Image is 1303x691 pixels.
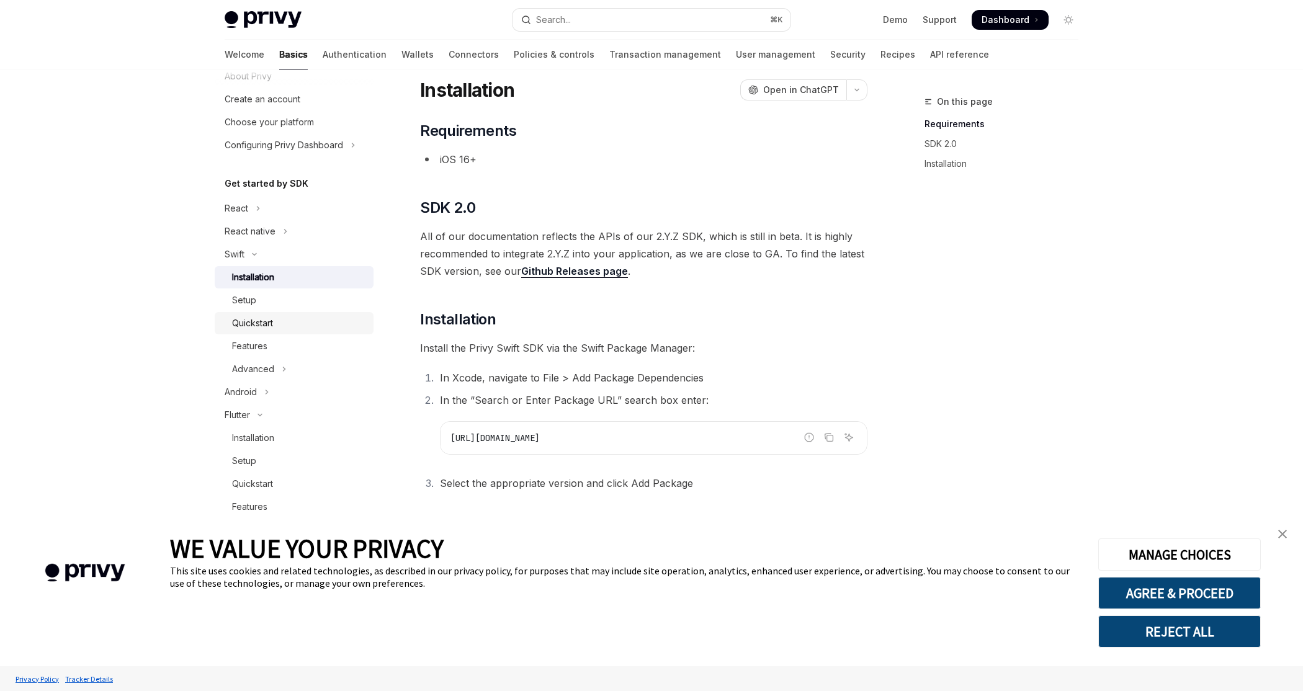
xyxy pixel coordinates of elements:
a: Security [830,40,866,69]
a: Authentication [323,40,387,69]
span: ⌘ K [770,15,783,25]
li: In the “Search or Enter Package URL” search box enter: [436,391,867,455]
a: Installation [215,427,374,449]
button: Report incorrect code [801,429,817,445]
div: Swift [225,247,244,262]
a: Installation [925,154,1088,174]
button: Open search [513,9,790,31]
div: Setup [232,293,256,308]
li: Select the appropriate version and click Add Package [436,475,867,492]
a: SDK 2.0 [925,134,1088,154]
a: Features [215,335,374,357]
a: Setup [215,289,374,311]
a: Installation [215,266,374,288]
span: Requirements [420,121,516,141]
a: Dashboard [972,10,1049,30]
div: Quickstart [232,316,273,331]
button: Toggle Flutter section [215,404,374,426]
div: Features [232,339,267,354]
button: Toggle Swift section [215,243,374,265]
a: Tracker Details [62,668,116,690]
img: close banner [1278,530,1287,538]
div: Advanced [232,362,274,377]
button: Toggle Configuring Privy Dashboard section [215,134,374,156]
div: React [225,201,248,216]
span: Open in ChatGPT [763,84,839,96]
a: close banner [1270,522,1295,546]
div: Quickstart [232,476,273,491]
div: Search... [536,12,571,27]
button: REJECT ALL [1098,615,1261,648]
button: Toggle React native section [215,220,374,243]
span: Install the Privy Swift SDK via the Swift Package Manager: [420,339,867,357]
a: Connectors [449,40,499,69]
button: MANAGE CHOICES [1098,538,1261,571]
img: light logo [225,11,302,29]
div: Features [232,499,267,514]
a: Github Releases page [521,265,628,278]
a: Wallets [401,40,434,69]
button: Toggle React section [215,197,374,220]
button: AGREE & PROCEED [1098,577,1261,609]
img: company logo [19,546,151,600]
li: iOS 16+ [420,151,867,168]
button: Ask AI [841,429,857,445]
a: Privacy Policy [12,668,62,690]
a: Welcome [225,40,264,69]
a: User management [736,40,815,69]
li: In Xcode, navigate to File > Add Package Dependencies [436,369,867,386]
button: Toggle Advanced section [215,358,374,380]
a: Create an account [215,88,374,110]
a: Recipes [880,40,915,69]
div: Installation [232,430,274,445]
div: Android [225,385,257,399]
button: Toggle Android section [215,381,374,403]
a: Support [923,14,957,26]
span: Dashboard [982,14,1029,26]
div: Installation [232,270,274,285]
a: Demo [883,14,908,26]
span: WE VALUE YOUR PRIVACY [170,532,444,564]
a: Setup [215,450,374,472]
button: Open in ChatGPT [740,79,846,100]
a: Features [215,496,374,518]
a: Requirements [925,114,1088,134]
a: Basics [279,40,308,69]
div: This site uses cookies and related technologies, as described in our privacy policy, for purposes... [170,564,1080,589]
span: Installation [420,310,496,329]
a: Choose your platform [215,111,374,133]
h5: Get started by SDK [225,176,308,191]
span: [URL][DOMAIN_NAME] [450,432,540,444]
div: Flutter [225,408,250,422]
button: Copy the contents from the code block [821,429,837,445]
div: Choose your platform [225,115,314,130]
a: Transaction management [609,40,721,69]
div: Setup [232,453,256,468]
div: React native [225,224,275,239]
a: Policies & controls [514,40,594,69]
span: On this page [937,94,993,109]
span: SDK 2.0 [420,198,475,218]
div: Configuring Privy Dashboard [225,138,343,153]
a: API reference [930,40,989,69]
a: Quickstart [215,473,374,495]
div: Create an account [225,92,300,107]
button: Toggle dark mode [1059,10,1078,30]
h1: Installation [420,79,514,101]
span: All of our documentation reflects the APIs of our 2.Y.Z SDK, which is still in beta. It is highly... [420,228,867,280]
a: Quickstart [215,312,374,334]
